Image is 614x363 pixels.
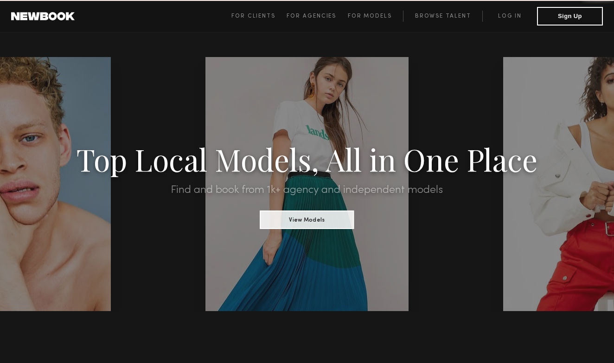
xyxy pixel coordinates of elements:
[482,11,537,22] a: Log in
[287,11,347,22] a: For Agencies
[46,185,568,196] h2: Find and book from 1k+ agency and independent models
[231,11,287,22] a: For Clients
[348,11,403,22] a: For Models
[46,145,568,173] h1: Top Local Models, All in One Place
[403,11,482,22] a: Browse Talent
[287,13,336,19] span: For Agencies
[348,13,392,19] span: For Models
[231,13,275,19] span: For Clients
[260,210,354,229] button: View Models
[537,7,603,25] button: Sign Up
[260,214,354,224] a: View Models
